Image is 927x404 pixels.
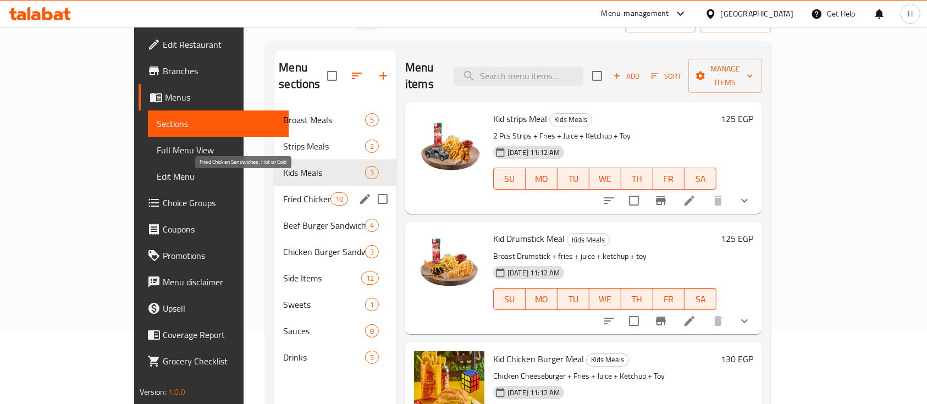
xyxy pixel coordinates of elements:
[283,351,365,364] span: Drinks
[283,324,365,337] span: Sauces
[321,64,344,87] span: Select all sections
[274,212,396,239] div: Beef Burger Sandwiches4
[283,245,365,258] span: Chicken Burger Sandwiches
[721,8,793,20] div: [GEOGRAPHIC_DATA]
[274,239,396,265] div: Chicken Burger Sandwiches3
[594,171,617,187] span: WE
[503,147,564,158] span: [DATE] 11:12 AM
[283,298,365,311] span: Sweets
[361,272,379,285] div: items
[586,64,609,87] span: Select section
[163,249,280,262] span: Promotions
[165,91,280,104] span: Menus
[274,344,396,370] div: Drinks5
[709,15,762,29] span: export
[283,166,365,179] span: Kids Meals
[139,295,289,322] a: Upsell
[283,140,365,153] div: Strips Meals
[362,273,378,284] span: 12
[405,59,440,92] h2: Menu items
[493,351,584,367] span: Kid Chicken Burger Meal
[648,187,674,214] button: Branch-specific-item
[498,291,521,307] span: SU
[626,291,649,307] span: TH
[344,63,370,89] span: Sort sections
[731,308,758,334] button: show more
[622,309,645,333] span: Select to update
[366,220,378,231] span: 4
[587,353,628,366] span: Kids Meals
[274,133,396,159] div: Strips Meals2
[365,351,379,364] div: items
[493,288,526,310] button: SU
[157,143,280,157] span: Full Menu View
[562,291,585,307] span: TU
[648,308,674,334] button: Branch-specific-item
[683,314,696,328] a: Edit menu item
[493,250,716,263] p: Broast Drumstick + fries + juice + ketchup + toy
[274,265,396,291] div: Side Items12
[658,291,681,307] span: FR
[602,7,669,20] div: Menu-management
[366,168,378,178] span: 3
[163,275,280,289] span: Menu disclaimer
[454,67,583,86] input: search
[622,189,645,212] span: Select to update
[549,113,592,126] div: Kids Meals
[562,171,585,187] span: TU
[139,269,289,295] a: Menu disclaimer
[653,288,685,310] button: FR
[365,298,379,311] div: items
[366,352,378,363] span: 5
[609,68,644,85] button: Add
[644,68,688,85] span: Sort items
[567,234,609,246] span: Kids Meals
[365,113,379,126] div: items
[139,58,289,84] a: Branches
[365,245,379,258] div: items
[157,170,280,183] span: Edit Menu
[697,62,753,90] span: Manage items
[503,388,564,398] span: [DATE] 11:12 AM
[365,324,379,337] div: items
[688,59,762,93] button: Manage items
[526,168,558,190] button: MO
[586,353,629,367] div: Kids Meals
[163,38,280,51] span: Edit Restaurant
[414,111,484,181] img: Kid strips Meal
[283,192,330,206] span: Fried Chicken Sandwiches, Hot or Cold
[589,288,621,310] button: WE
[274,102,396,375] nav: Menu sections
[168,385,185,399] span: 1.0.0
[283,113,365,126] span: Broast Meals
[530,291,553,307] span: MO
[274,186,396,212] div: Fried Chicken Sandwiches, Hot or Cold10edit
[157,117,280,130] span: Sections
[357,191,373,207] button: edit
[550,113,592,126] span: Kids Meals
[163,355,280,368] span: Grocery Checklist
[526,288,558,310] button: MO
[626,171,649,187] span: TH
[366,326,378,336] span: 8
[139,348,289,374] a: Grocery Checklist
[283,219,365,232] span: Beef Burger Sandwiches
[493,110,547,127] span: Kid strips Meal
[651,70,681,82] span: Sort
[558,168,589,190] button: TU
[493,129,716,143] p: 2 Pcs Strips + Fries + Juice + Ketchup + Toy
[366,141,378,152] span: 2
[705,308,731,334] button: delete
[634,15,687,29] span: import
[738,314,751,328] svg: Show Choices
[493,369,716,383] p: Chicken Cheeseburger + Fries + Juice + Ketchup + Toy
[589,168,621,190] button: WE
[493,168,526,190] button: SU
[148,163,289,190] a: Edit Menu
[594,291,617,307] span: WE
